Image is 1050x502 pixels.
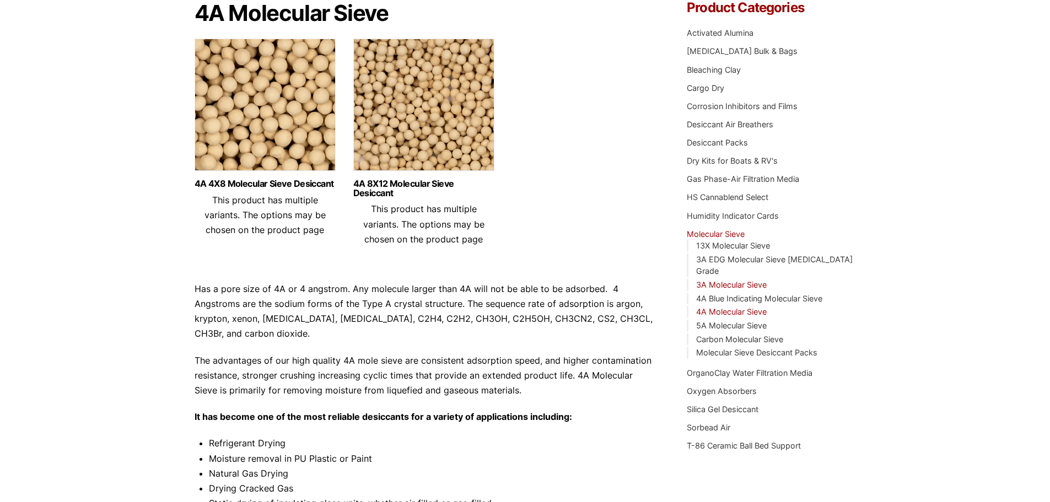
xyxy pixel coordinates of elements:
p: Has a pore size of 4A or 4 angstrom. Any molecule larger than 4A will not be able to be adsorbed.... [195,282,654,342]
strong: It has become one of the most reliable desiccants for a variety of applications including: [195,411,572,422]
h1: 4A Molecular Sieve [195,1,654,25]
a: Molecular Sieve [687,229,745,239]
li: Drying Cracked Gas [209,481,654,496]
a: Silica Gel Desiccant [687,404,758,414]
a: Oxygen Absorbers [687,386,757,396]
a: Humidity Indicator Cards [687,211,779,220]
a: Desiccant Air Breathers [687,120,773,129]
li: Natural Gas Drying [209,466,654,481]
a: Dry Kits for Boats & RV's [687,156,778,165]
a: 5A Molecular Sieve [696,321,767,330]
a: T-86 Ceramic Ball Bed Support [687,441,801,450]
li: Refrigerant Drying [209,436,654,451]
a: HS Cannablend Select [687,192,768,202]
a: Cargo Dry [687,83,724,93]
a: 3A EDG Molecular Sieve [MEDICAL_DATA] Grade [696,255,853,276]
a: 4A Molecular Sieve [696,307,767,316]
a: Gas Phase-Air Filtration Media [687,174,799,183]
a: Activated Alumina [687,28,753,37]
h4: Product Categories [687,1,855,14]
li: Moisture removal in PU Plastic or Paint [209,451,654,466]
a: [MEDICAL_DATA] Bulk & Bags [687,46,798,56]
a: Corrosion Inhibitors and Films [687,101,798,111]
a: 4A 4X8 Molecular Sieve Desiccant [195,179,336,188]
a: Sorbead Air [687,423,730,432]
a: 3A Molecular Sieve [696,280,767,289]
a: 4A 8X12 Molecular Sieve Desiccant [353,179,494,198]
span: This product has multiple variants. The options may be chosen on the product page [204,195,326,235]
a: Desiccant Packs [687,138,748,147]
a: OrganoClay Water Filtration Media [687,368,812,377]
span: This product has multiple variants. The options may be chosen on the product page [363,203,484,244]
a: 4A Blue Indicating Molecular Sieve [696,294,822,303]
a: Molecular Sieve Desiccant Packs [696,348,817,357]
a: 13X Molecular Sieve [696,241,770,250]
p: The advantages of our high quality 4A mole sieve are consistent adsorption speed, and higher cont... [195,353,654,398]
a: Bleaching Clay [687,65,741,74]
a: Carbon Molecular Sieve [696,334,783,344]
